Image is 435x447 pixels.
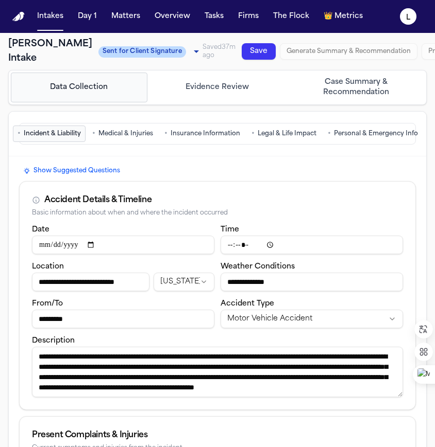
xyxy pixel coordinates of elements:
button: Go to Data Collection step [11,73,147,102]
span: • [252,129,255,139]
span: Sent for Client Signature [98,46,186,58]
div: Update intake status [98,44,203,59]
div: Basic information about when and where the incident occurred [32,209,403,217]
button: Go to Personal & Emergency Info [323,126,423,142]
span: • [92,129,95,139]
textarea: Incident description [32,347,403,397]
button: Show Suggested Questions [19,165,124,177]
h1: [PERSON_NAME] Intake [8,37,92,66]
button: Firms [234,7,263,26]
button: Go to Case Summary & Recommendation step [288,73,424,102]
div: Accident Details & Timeline [44,194,152,206]
input: Incident location [32,273,149,291]
label: Accident Type [221,300,274,308]
label: From/To [32,300,63,308]
label: Date [32,226,49,234]
text: L [406,14,410,21]
input: From/To destination [32,310,214,328]
span: Personal & Emergency Info [334,130,418,138]
button: Overview [150,7,194,26]
input: Incident date [32,236,214,254]
span: • [18,129,21,139]
span: Legal & Life Impact [258,130,316,138]
button: Day 1 [74,7,101,26]
label: Description [32,337,75,345]
span: • [164,129,168,139]
label: Weather Conditions [221,263,295,271]
button: Save [242,43,276,60]
label: Location [32,263,64,271]
nav: Intake steps [11,73,424,102]
span: Incident & Liability [24,130,81,138]
button: Go to Legal & Life Impact [247,126,321,142]
span: Saved 37m ago [203,44,236,59]
img: Finch Logo [12,12,25,22]
span: crown [324,11,332,22]
input: Incident time [221,236,403,254]
button: The Flock [269,7,313,26]
span: Insurance Information [171,130,240,138]
button: Go to Evidence Review step [149,73,286,102]
button: Go to Incident & Liability [13,126,86,142]
a: Home [12,12,25,22]
button: Incident state [154,273,214,291]
input: Weather conditions [221,273,403,291]
div: Present Complaints & Injuries [32,429,403,441]
button: Intakes [33,7,68,26]
span: Medical & Injuries [98,130,153,138]
span: Metrics [334,11,363,22]
button: crownMetrics [320,7,367,26]
button: Go to Medical & Injuries [88,126,158,142]
button: Tasks [200,7,228,26]
button: Go to Insurance Information [160,126,245,142]
span: • [328,129,331,139]
button: Matters [107,7,144,26]
label: Time [221,226,239,234]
